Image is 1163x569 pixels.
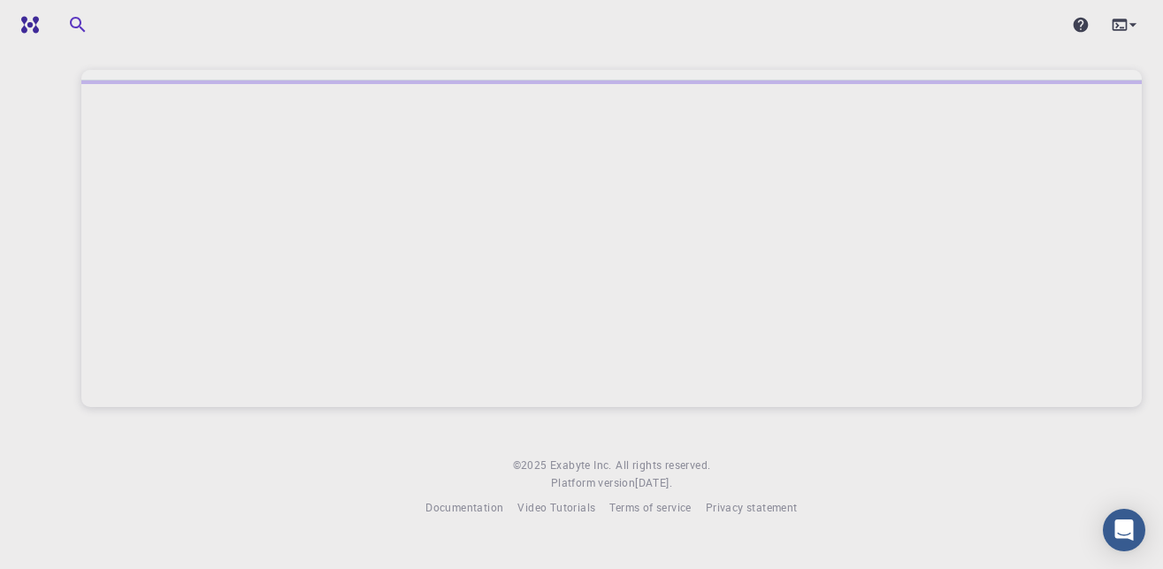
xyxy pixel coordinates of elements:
span: Platform version [551,474,635,492]
span: Privacy statement [706,500,798,514]
a: Privacy statement [706,499,798,517]
span: © 2025 [513,457,550,474]
a: Exabyte Inc. [550,457,612,474]
div: Open Intercom Messenger [1103,509,1145,551]
span: Terms of service [609,500,691,514]
a: Video Tutorials [517,499,595,517]
span: [DATE] . [635,475,672,489]
span: Video Tutorials [517,500,595,514]
span: Exabyte Inc. [550,458,612,472]
img: logo [14,16,39,34]
a: [DATE]. [635,474,672,492]
a: Documentation [425,499,503,517]
span: Documentation [425,500,503,514]
a: Terms of service [609,499,691,517]
span: All rights reserved. [616,457,710,474]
